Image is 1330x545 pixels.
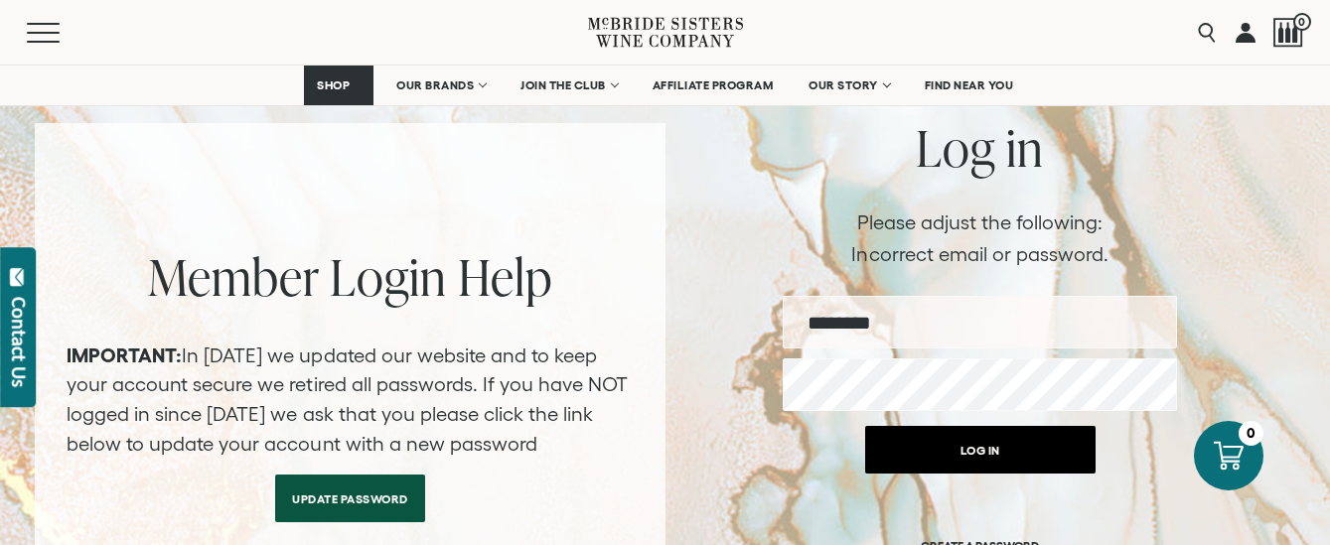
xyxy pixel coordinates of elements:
a: FIND NEAR YOU [912,66,1027,105]
span: SHOP [317,78,351,92]
a: OUR BRANDS [383,66,498,105]
h2: Log in [783,123,1177,173]
div: Contact Us [9,297,29,387]
span: OUR STORY [809,78,878,92]
li: Incorrect email or password. [783,242,1177,266]
a: Update Password [275,475,425,522]
a: AFFILIATE PROGRAM [640,66,787,105]
h2: Member Login Help [67,252,634,302]
span: FIND NEAR YOU [925,78,1014,92]
button: Log in [865,426,1096,474]
a: OUR STORY [796,66,902,105]
a: JOIN THE CLUB [508,66,630,105]
h2: Please adjust the following: [783,212,1177,232]
p: In [DATE] we updated our website and to keep your account secure we retired all passwords. If you... [67,341,634,459]
span: JOIN THE CLUB [520,78,606,92]
span: AFFILIATE PROGRAM [653,78,774,92]
span: 0 [1293,13,1311,31]
button: Mobile Menu Trigger [27,23,98,43]
strong: IMPORTANT: [67,344,182,366]
div: 0 [1239,421,1263,446]
a: SHOP [304,66,373,105]
span: OUR BRANDS [396,78,474,92]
